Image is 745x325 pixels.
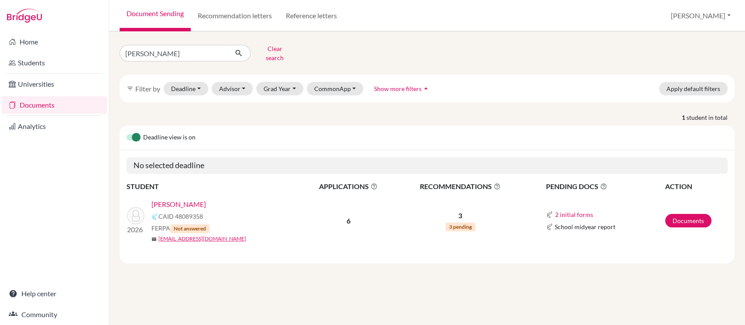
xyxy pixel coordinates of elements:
span: APPLICATIONS [302,181,395,192]
button: [PERSON_NAME] [667,7,735,24]
i: arrow_drop_up [422,84,430,93]
button: Advisor [212,82,253,95]
a: Documents [665,214,711,227]
span: student in total [687,113,735,122]
span: PENDING DOCS [546,181,664,192]
span: FERPA [151,223,209,233]
span: 3 pending [446,223,475,231]
h5: No selected deadline [127,157,728,174]
span: RECOMMENDATIONS [396,181,525,192]
img: Bridge-U [7,9,42,23]
button: CommonApp [307,82,364,95]
img: Common App logo [546,211,553,218]
a: Documents [2,96,107,114]
p: 2026 [127,224,144,235]
a: Help center [2,285,107,302]
a: Home [2,33,107,51]
input: Find student by name... [120,45,228,61]
button: Deadline [164,82,208,95]
a: Universities [2,75,107,93]
p: 3 [396,210,525,221]
button: Clear search [251,42,299,64]
span: School midyear report [555,222,615,231]
i: filter_list [127,85,134,92]
a: Students [2,54,107,71]
span: Deadline view is on [143,132,196,143]
button: Apply default filters [659,82,728,95]
span: Show more filters [374,85,422,92]
a: Analytics [2,118,107,135]
img: Li, Andy [127,207,144,224]
span: mail [151,237,157,242]
span: CAID 48089358 [158,212,203,221]
th: STUDENT [127,181,301,192]
a: [EMAIL_ADDRESS][DOMAIN_NAME] [158,235,246,243]
a: [PERSON_NAME] [151,199,206,210]
span: Not answered [170,224,209,233]
button: 2 initial forms [555,210,594,220]
img: Common App logo [151,213,158,220]
button: Grad Year [256,82,303,95]
th: ACTION [665,181,728,192]
a: Community [2,306,107,323]
img: Common App logo [546,223,553,230]
span: Filter by [135,85,160,93]
b: 6 [347,217,350,225]
strong: 1 [682,113,687,122]
button: Show more filtersarrow_drop_up [367,82,438,95]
